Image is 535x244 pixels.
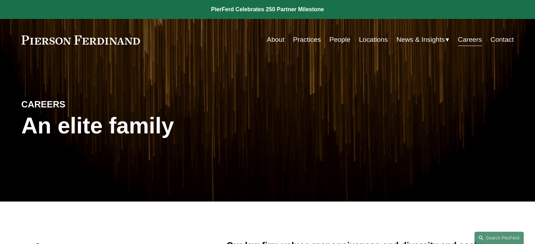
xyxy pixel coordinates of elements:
a: Search this site [475,232,524,244]
a: Careers [458,33,482,46]
a: Practices [293,33,321,46]
a: Contact [490,33,514,46]
a: Locations [359,33,388,46]
a: About [267,33,285,46]
h4: CAREERS [21,99,145,110]
a: folder dropdown [396,33,450,46]
h1: An elite family [21,113,268,139]
a: People [329,33,350,46]
span: News & Insights [396,34,445,46]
